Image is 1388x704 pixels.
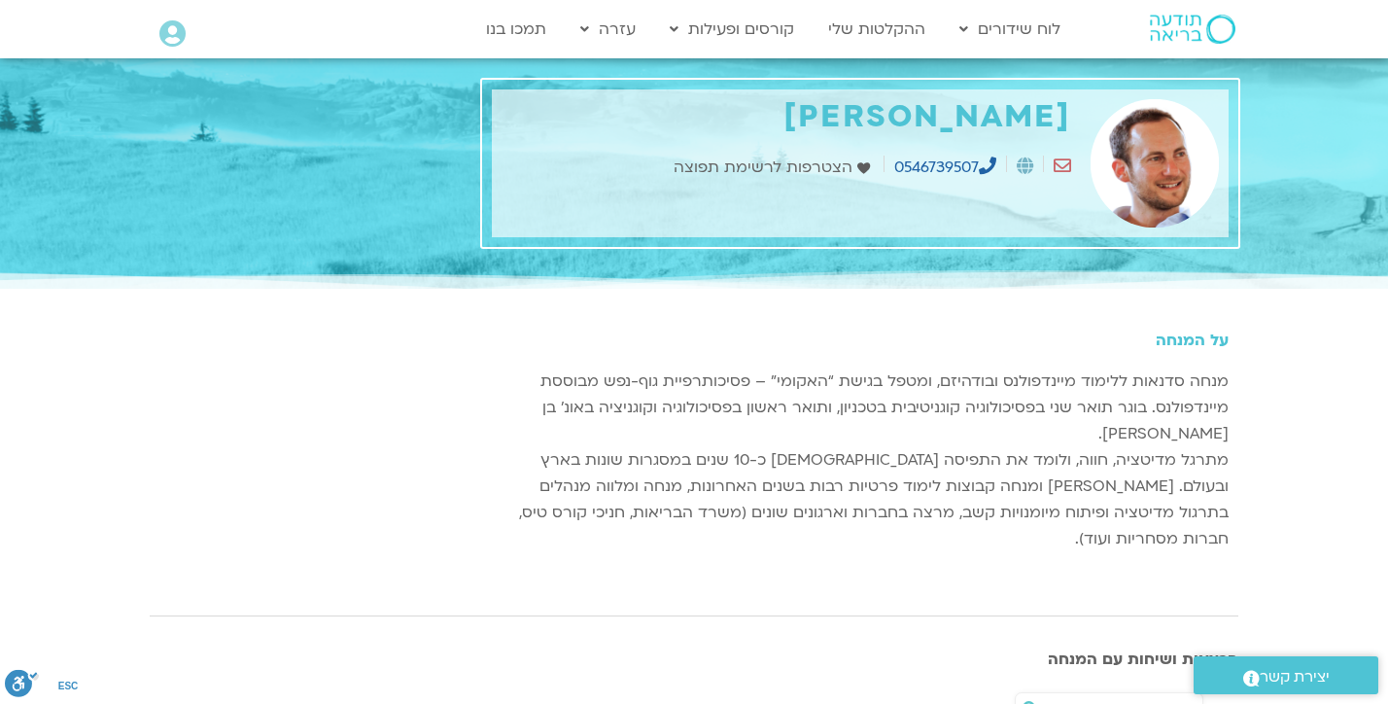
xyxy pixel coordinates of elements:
a: יצירת קשר [1194,656,1378,694]
p: מנחה סדנאות ללימוד מיינדפולנס ובודהיזם, ומטפל בגישת “האקומי” – פסיכותרפיית גוף-נפש מבוססת מיינדפו... [492,369,1229,552]
span: יצירת קשר [1260,664,1330,690]
a: הצטרפות לרשימת תפוצה [674,155,875,181]
span: הצטרפות לרשימת תפוצה [674,155,857,181]
a: קורסים ופעילות [660,11,804,48]
h3: הרצאות ושיחות עם המנחה [150,651,1238,668]
img: תודעה בריאה [1150,15,1235,44]
a: ההקלטות שלי [818,11,935,48]
a: 0546739507 [894,157,996,178]
a: עזרה [571,11,645,48]
a: תמכו בנו [476,11,556,48]
h5: על המנחה [492,332,1229,349]
a: לוח שידורים [950,11,1070,48]
h1: [PERSON_NAME] [502,99,1071,135]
